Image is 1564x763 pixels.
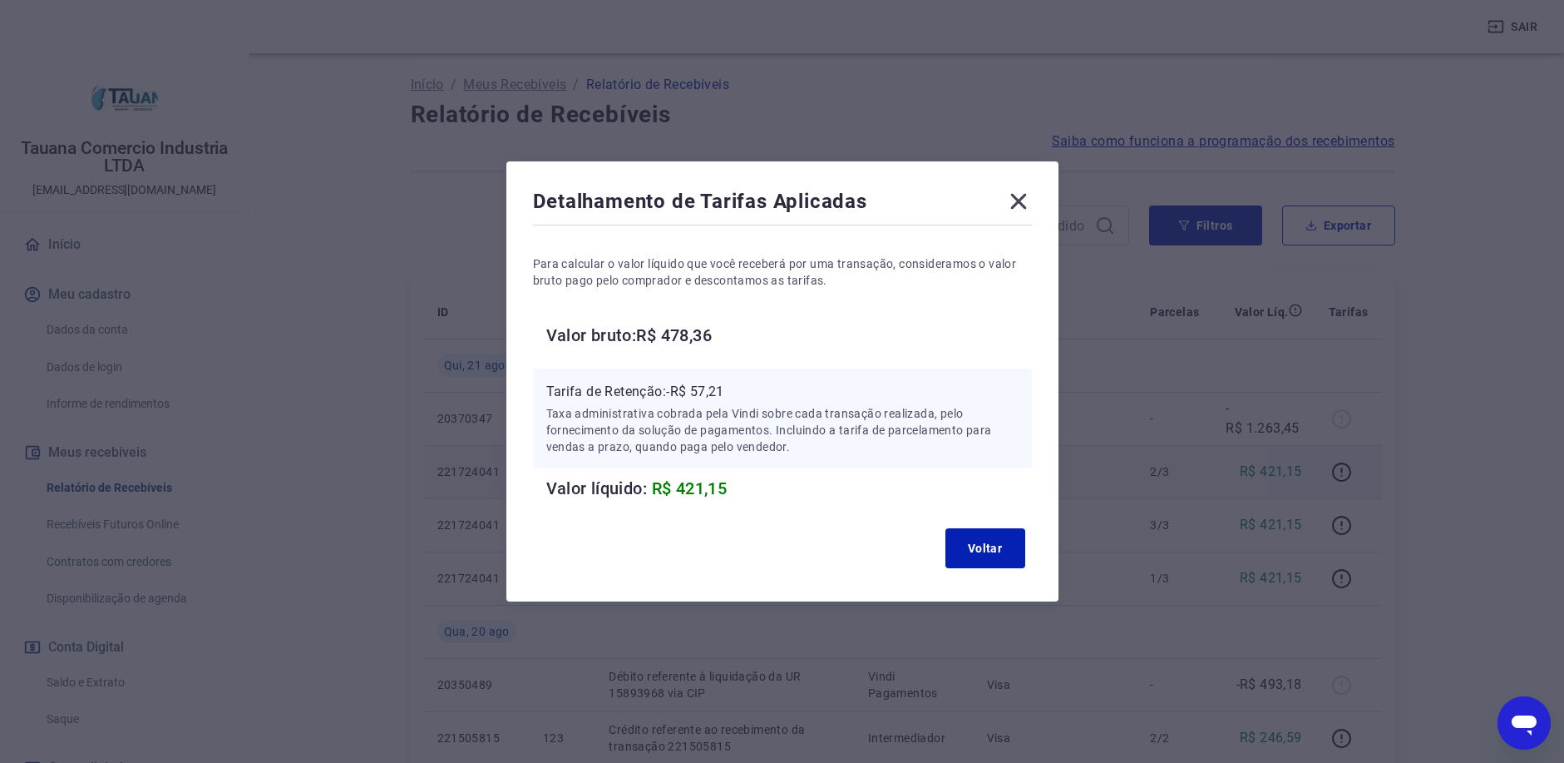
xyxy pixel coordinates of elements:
[533,188,1032,221] div: Detalhamento de Tarifas Aplicadas
[546,405,1019,455] p: Taxa administrativa cobrada pela Vindi sobre cada transação realizada, pelo fornecimento da soluç...
[546,475,1032,502] h6: Valor líquido:
[546,382,1019,402] p: Tarifa de Retenção: -R$ 57,21
[546,322,1032,349] h6: Valor bruto: R$ 478,36
[652,478,728,498] span: R$ 421,15
[945,528,1025,568] button: Voltar
[1497,696,1551,750] iframe: Botão para abrir a janela de mensagens, conversa em andamento
[533,255,1032,289] p: Para calcular o valor líquido que você receberá por uma transação, consideramos o valor bruto pag...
